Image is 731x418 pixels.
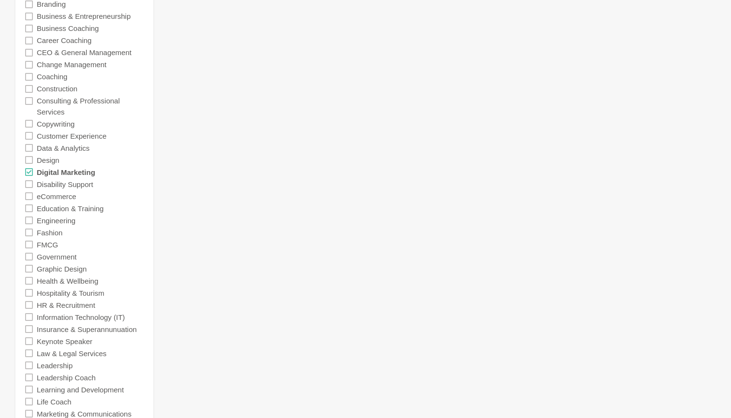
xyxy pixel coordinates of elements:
[37,117,74,130] label: Copywriting
[37,359,73,371] label: Leadership
[37,46,132,58] label: CEO & General Management
[37,214,75,226] label: Engineering
[37,130,106,142] label: Customer Experience
[37,383,124,395] label: Learning and Development
[37,395,72,407] label: Life Coach
[37,22,99,34] label: Business Coaching
[37,166,95,178] label: Digital Marketing
[37,142,89,154] label: Data & Analytics
[37,323,137,335] label: Insurance & Superannunuation
[37,154,59,166] label: Design
[37,34,91,46] label: Career Coaching
[37,311,125,323] label: Information Technology (IT)
[37,202,103,214] label: Education & Training
[37,347,106,359] label: Law & Legal Services
[37,371,96,383] label: Leadership Coach
[37,95,144,118] label: Consulting & Professional Services
[37,299,95,311] label: HR & Recruitment
[37,238,58,250] label: FMCG
[37,287,104,299] label: Hospitality & Tourism
[37,335,92,347] label: Keynote Speaker
[37,250,77,262] label: Government
[37,71,67,83] label: Coaching
[37,226,62,238] label: Fashion
[37,10,131,22] label: Business & Entrepreneurship
[37,178,93,190] label: Disability Support
[37,58,106,71] label: Change Management
[37,274,98,287] label: Health & Wellbeing
[37,190,76,202] label: eCommerce
[37,262,87,274] label: Graphic Design
[37,83,77,95] label: Construction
